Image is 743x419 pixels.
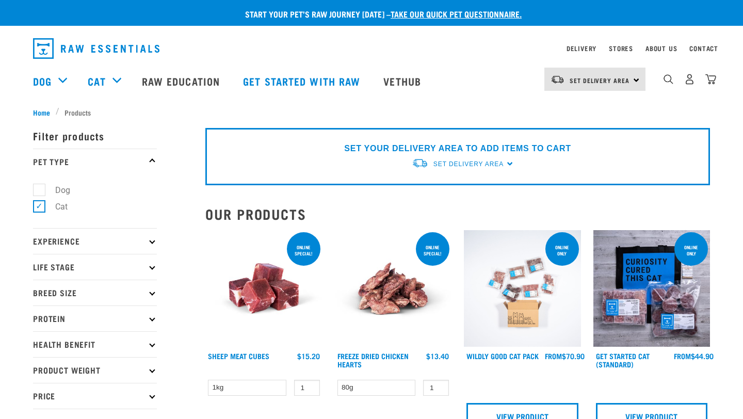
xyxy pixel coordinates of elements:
[33,107,710,118] nav: breadcrumbs
[33,228,157,254] p: Experience
[33,383,157,409] p: Price
[33,331,157,357] p: Health Benefit
[33,107,50,118] span: Home
[33,357,157,383] p: Product Weight
[545,354,562,358] span: FROM
[132,60,233,102] a: Raw Education
[466,354,539,358] a: Wildly Good Cat Pack
[335,230,452,347] img: FD Chicken Hearts
[570,78,629,82] span: Set Delivery Area
[423,380,449,396] input: 1
[33,38,159,59] img: Raw Essentials Logo
[297,352,320,360] div: $15.20
[205,230,322,347] img: Sheep Meat
[391,11,522,16] a: take our quick pet questionnaire.
[337,354,409,366] a: Freeze Dried Chicken Hearts
[33,123,157,149] p: Filter products
[344,142,571,155] p: SET YOUR DELIVERY AREA TO ADD ITEMS TO CART
[233,60,373,102] a: Get started with Raw
[567,46,596,50] a: Delivery
[208,354,269,358] a: Sheep Meat Cubes
[674,354,691,358] span: FROM
[689,46,718,50] a: Contact
[33,107,56,118] a: Home
[551,75,564,84] img: van-moving.png
[33,149,157,174] p: Pet Type
[88,73,105,89] a: Cat
[33,305,157,331] p: Protein
[664,74,673,84] img: home-icon-1@2x.png
[674,352,714,360] div: $44.90
[33,280,157,305] p: Breed Size
[412,158,428,169] img: van-moving.png
[596,354,650,366] a: Get Started Cat (Standard)
[464,230,581,347] img: Cat 0 2sec
[674,239,708,261] div: online only
[545,239,579,261] div: ONLINE ONLY
[25,34,718,63] nav: dropdown navigation
[684,74,695,85] img: user.png
[426,352,449,360] div: $13.40
[205,206,710,222] h2: Our Products
[545,352,585,360] div: $70.90
[39,200,72,213] label: Cat
[373,60,434,102] a: Vethub
[705,74,716,85] img: home-icon@2x.png
[433,160,504,168] span: Set Delivery Area
[593,230,710,347] img: Assortment Of Raw Essential Products For Cats Including, Blue And Black Tote Bag With "Curiosity ...
[416,239,449,261] div: ONLINE SPECIAL!
[609,46,633,50] a: Stores
[294,380,320,396] input: 1
[39,184,74,197] label: Dog
[33,73,52,89] a: Dog
[33,254,157,280] p: Life Stage
[287,239,320,261] div: ONLINE SPECIAL!
[645,46,677,50] a: About Us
